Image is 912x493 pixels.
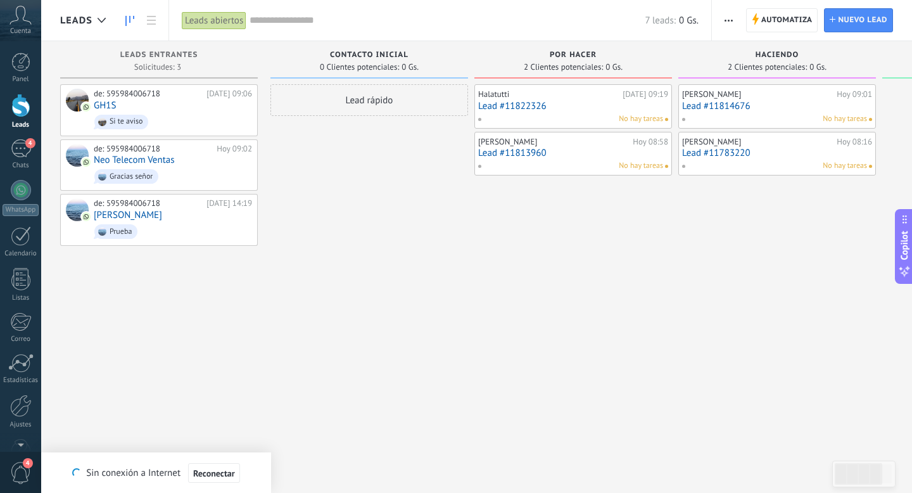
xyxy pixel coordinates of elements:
span: Copilot [898,231,911,260]
div: [DATE] 14:19 [206,198,252,208]
div: [PERSON_NAME] [682,137,833,147]
span: 0 Gs. [809,63,826,71]
div: Prueba [110,227,132,236]
span: Leads [60,15,92,27]
div: Lead rápido [270,84,468,116]
span: Contacto inicial [330,51,408,60]
a: Lead #11783220 [682,148,872,158]
span: No hay nada asignado [665,165,668,168]
span: No hay nada asignado [869,118,872,121]
div: Listas [3,294,39,302]
a: Lead #11822326 [478,101,668,112]
span: No hay tareas [823,113,867,125]
span: No hay tareas [619,113,663,125]
div: Si te aviso [110,117,142,126]
div: Correo [3,335,39,343]
span: 2 Clientes potenciales: [524,63,603,71]
span: Automatiza [761,9,813,32]
div: Hoy 08:58 [633,137,668,147]
div: Chats [3,162,39,170]
span: 4 [25,138,35,148]
span: Solicitudes: 3 [134,63,181,71]
div: GH1S [66,89,89,112]
a: GH1S [94,100,116,111]
div: Leads [3,121,39,129]
div: haciendo [685,51,870,61]
span: 0 Gs. [402,63,419,71]
div: Estadísticas [3,376,39,385]
span: No hay tareas [823,160,867,172]
span: No hay nada asignado [869,165,872,168]
div: [PERSON_NAME] [478,137,630,147]
div: [DATE] 09:19 [623,89,668,99]
div: Otto Steffen [66,198,89,221]
div: Contacto inicial [277,51,462,61]
button: Reconectar [188,463,240,483]
span: 4 [23,458,33,468]
div: Leads Entrantes [66,51,251,61]
a: Lista [141,8,162,33]
a: Neo Telecom Ventas [94,155,175,165]
div: Hoy 09:02 [217,144,252,154]
a: Nuevo lead [824,8,893,32]
span: Nuevo lead [838,9,887,32]
span: 0 Clientes potenciales: [320,63,399,71]
span: 2 Clientes potenciales: [728,63,807,71]
img: com.amocrm.amocrmwa.svg [82,212,91,221]
span: No hay nada asignado [665,118,668,121]
span: por hacer [550,51,597,60]
div: Panel [3,75,39,84]
div: Hoy 09:01 [837,89,872,99]
a: Lead #11813960 [478,148,668,158]
a: Lead #11814676 [682,101,872,112]
span: Cuenta [10,27,31,35]
div: de: 595984006718 [94,198,202,208]
span: Leads Entrantes [120,51,198,60]
span: No hay tareas [619,160,663,172]
a: Automatiza [746,8,818,32]
div: Neo Telecom Ventas [66,144,89,167]
span: Reconectar [193,469,235,478]
div: [PERSON_NAME] [682,89,833,99]
div: Ajustes [3,421,39,429]
div: por hacer [481,51,666,61]
div: Halatutti [478,89,619,99]
div: Calendario [3,250,39,258]
div: [DATE] 09:06 [206,89,252,99]
span: 0 Gs. [679,15,699,27]
img: com.amocrm.amocrmwa.svg [82,103,91,112]
div: Hoy 08:16 [837,137,872,147]
a: Leads [119,8,141,33]
img: com.amocrm.amocrmwa.svg [82,158,91,167]
div: Sin conexión a Internet [72,463,239,483]
span: haciendo [756,51,799,60]
div: Gracias señor [110,172,153,181]
a: [PERSON_NAME] [94,210,162,221]
div: de: 595984006718 [94,144,212,154]
div: WhatsApp [3,204,39,216]
div: de: 595984006718 [94,89,202,99]
div: Leads abiertos [182,11,246,30]
button: Más [719,8,738,32]
span: 7 leads: [645,15,676,27]
span: 0 Gs. [605,63,623,71]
